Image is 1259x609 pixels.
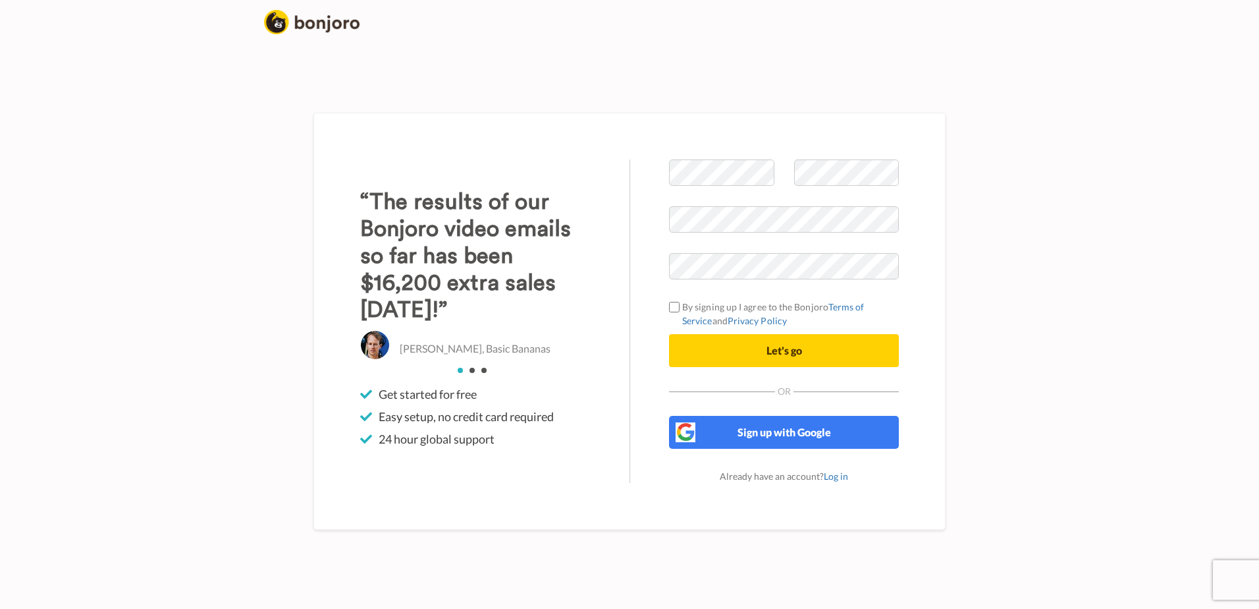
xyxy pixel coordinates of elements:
[360,330,390,360] img: Christo Hall, Basic Bananas
[360,188,590,324] h3: “The results of our Bonjoro video emails so far has been $16,200 extra sales [DATE]!”
[400,341,550,357] p: [PERSON_NAME], Basic Bananas
[737,426,831,438] span: Sign up with Google
[379,386,477,402] span: Get started for free
[669,416,899,449] button: Sign up with Google
[669,302,680,312] input: By signing up I agree to the BonjoroTerms of ServiceandPrivacy Policy
[766,344,802,357] span: Let's go
[669,334,899,367] button: Let's go
[264,10,360,34] img: logo_full.png
[682,301,865,326] a: Terms of Service
[379,409,554,424] span: Easy setup, no credit card required
[379,431,495,447] span: 24 hour global support
[775,387,793,396] span: Or
[824,471,848,482] a: Log in
[728,315,787,326] a: Privacy Policy
[669,300,899,328] label: By signing up I agree to the Bonjoro and
[720,471,848,482] span: Already have an account?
